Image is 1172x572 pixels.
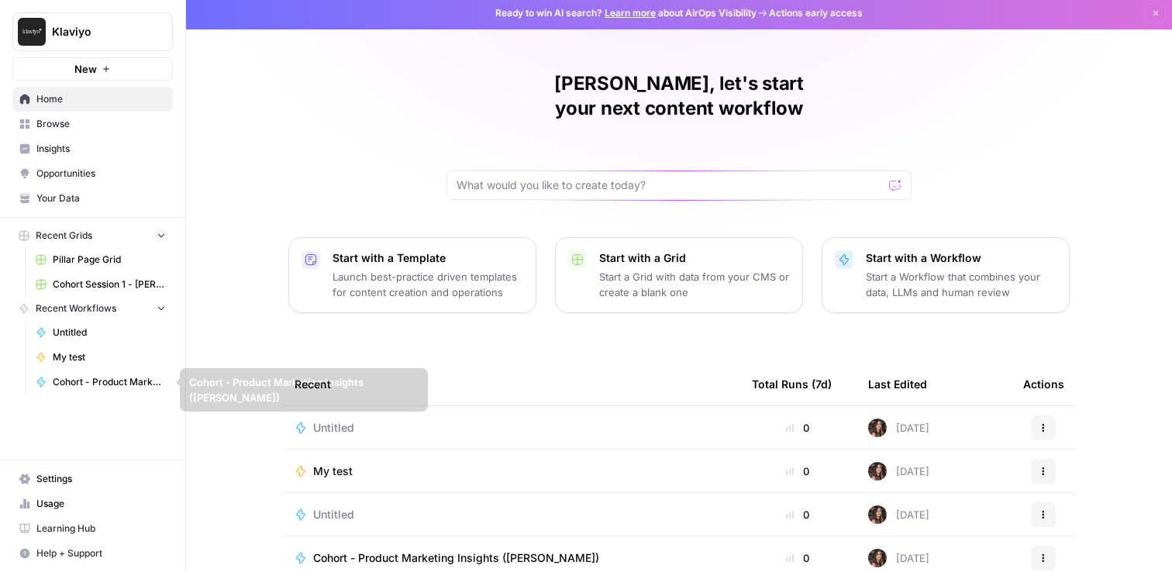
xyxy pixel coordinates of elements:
a: Untitled [295,420,727,436]
button: Start with a WorkflowStart a Workflow that combines your data, LLMs and human review [822,237,1070,313]
div: Total Runs (7d) [752,363,832,405]
span: Insights [36,142,166,156]
a: Home [12,87,173,112]
div: 0 [752,550,843,566]
div: [DATE] [868,462,929,481]
span: Untitled [313,507,354,522]
p: Start with a Template [333,250,523,266]
a: Cohort Session 1 - [PERSON_NAME] workflow 1 Grid [29,272,173,297]
span: Cohort Session 1 - [PERSON_NAME] workflow 1 Grid [53,277,166,291]
span: Cohort - Product Marketing Insights ([PERSON_NAME]) [53,375,166,389]
a: Untitled [295,507,727,522]
a: Pillar Page Grid [29,247,173,272]
div: [DATE] [868,549,929,567]
p: Start with a Workflow [866,250,1057,266]
span: My test [53,350,166,364]
button: Recent Grids [12,224,173,247]
a: My test [29,345,173,370]
span: Settings [36,472,166,486]
h1: [PERSON_NAME], let's start your next content workflow [446,71,912,121]
img: Klaviyo Logo [18,18,46,46]
span: My test [313,463,353,479]
div: [DATE] [868,419,929,437]
span: Browse [36,117,166,131]
span: Klaviyo [52,24,146,40]
div: 0 [752,420,843,436]
span: Pillar Page Grid [53,253,166,267]
a: Cohort - Product Marketing Insights ([PERSON_NAME]) [29,370,173,395]
img: vqsat62t33ck24eq3wa2nivgb46o [868,462,887,481]
button: Start with a GridStart a Grid with data from your CMS or create a blank one [555,237,803,313]
span: Untitled [313,420,354,436]
span: Recent Workflows [36,302,116,315]
a: My test [295,463,727,479]
p: Start a Grid with data from your CMS or create a blank one [599,269,790,300]
a: Learn more [605,7,656,19]
p: Start a Workflow that combines your data, LLMs and human review [866,269,1057,300]
button: Help + Support [12,541,173,566]
div: Actions [1023,363,1064,405]
p: Start with a Grid [599,250,790,266]
span: Learning Hub [36,522,166,536]
span: New [74,61,97,77]
a: Browse [12,112,173,136]
a: Opportunities [12,161,173,186]
button: Start with a TemplateLaunch best-practice driven templates for content creation and operations [288,237,536,313]
a: Insights [12,136,173,161]
span: Untitled [53,326,166,339]
div: 0 [752,507,843,522]
a: Untitled [29,320,173,345]
img: vqsat62t33ck24eq3wa2nivgb46o [868,419,887,437]
button: Recent Workflows [12,297,173,320]
p: Launch best-practice driven templates for content creation and operations [333,269,523,300]
span: Opportunities [36,167,166,181]
img: vqsat62t33ck24eq3wa2nivgb46o [868,549,887,567]
a: Learning Hub [12,516,173,541]
span: Actions early access [769,6,863,20]
span: Cohort - Product Marketing Insights ([PERSON_NAME]) [313,550,599,566]
a: Your Data [12,186,173,211]
span: Home [36,92,166,106]
button: New [12,57,173,81]
input: What would you like to create today? [457,177,883,193]
img: vqsat62t33ck24eq3wa2nivgb46o [868,505,887,524]
div: Last Edited [868,363,927,405]
button: Workspace: Klaviyo [12,12,173,51]
span: Usage [36,497,166,511]
a: Usage [12,491,173,516]
div: 0 [752,463,843,479]
span: Recent Grids [36,229,92,243]
span: Help + Support [36,546,166,560]
div: Recent [295,363,727,405]
span: Ready to win AI search? about AirOps Visibility [495,6,757,20]
a: Settings [12,467,173,491]
a: Cohort - Product Marketing Insights ([PERSON_NAME]) [295,550,727,566]
div: [DATE] [868,505,929,524]
span: Your Data [36,191,166,205]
